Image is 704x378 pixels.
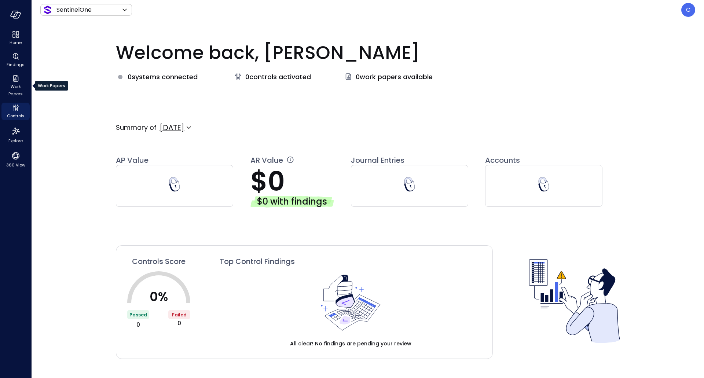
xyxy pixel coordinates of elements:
div: This requires permissions that are missing from your user role. If you need access to this, pleas... [536,177,551,194]
span: 0 controls activated [245,72,311,82]
a: 0controls activated [234,72,311,82]
div: $0 with findings [250,196,334,208]
span: 0 [177,319,181,328]
div: This requires permissions that are missing from your user role. If you need access to this, pleas... [402,177,417,194]
div: This requires permissions that are missing from your user role. If you need access to this, pleas... [167,177,182,194]
span: Controls [7,112,25,120]
span: Journal Entries [351,155,404,165]
a: $0 with findings [250,196,351,208]
span: $0 [250,163,285,200]
p: SentinelOne [56,5,92,14]
span: Passed [129,312,147,318]
div: Explore [1,125,30,145]
span: Failed [172,312,187,318]
div: Findings [1,51,30,69]
div: Work Papers [1,73,30,98]
span: Accounts [485,155,520,165]
span: 0 work papers available [356,72,433,82]
span: 360 View [6,161,25,169]
span: Top Control Findings [220,257,295,266]
div: 360 View [1,150,30,169]
span: Work Papers [4,83,27,98]
div: Carlos Artavia [681,3,695,17]
p: C [686,5,690,14]
a: 0work papers available [344,72,433,82]
span: AP Value [116,155,148,165]
span: Findings [7,61,25,68]
img: Icon [43,5,52,14]
span: AR Value [250,155,283,167]
div: Controls [1,103,30,120]
p: Summary of [116,122,157,132]
a: Controls Score [127,257,190,266]
p: 0 % [150,290,168,303]
span: 0 [136,320,140,329]
span: All clear! No findings are pending your review [290,340,411,348]
div: [DATE] [159,121,184,134]
span: Explore [8,137,23,144]
span: 0 systems connected [128,72,198,82]
span: Home [10,39,22,46]
div: Work Papers [35,81,68,91]
p: Welcome back, [PERSON_NAME] [116,39,620,66]
div: Home [1,29,30,47]
img: Controls [529,256,620,346]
